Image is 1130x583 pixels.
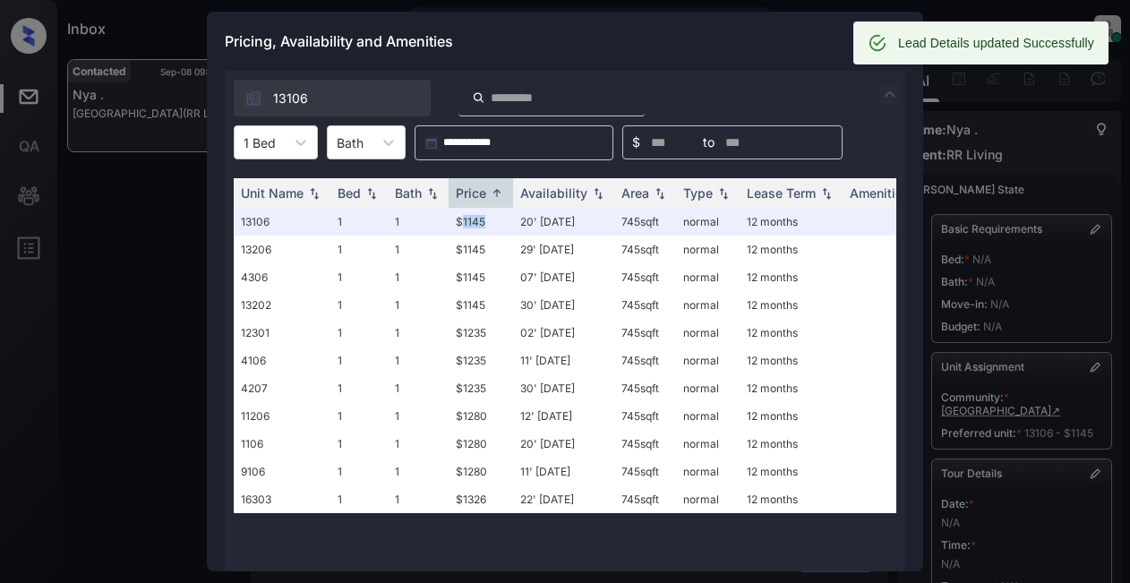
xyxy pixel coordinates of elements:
[330,208,388,236] td: 1
[388,208,449,236] td: 1
[330,430,388,458] td: 1
[395,185,422,201] div: Bath
[715,187,732,200] img: sorting
[449,319,513,347] td: $1235
[330,236,388,263] td: 1
[388,291,449,319] td: 1
[614,208,676,236] td: 745 sqft
[330,319,388,347] td: 1
[614,291,676,319] td: 745 sqft
[513,319,614,347] td: 02' [DATE]
[449,402,513,430] td: $1280
[330,374,388,402] td: 1
[513,347,614,374] td: 11' [DATE]
[488,186,506,200] img: sorting
[676,485,740,513] td: normal
[513,236,614,263] td: 29' [DATE]
[388,263,449,291] td: 1
[740,347,843,374] td: 12 months
[330,458,388,485] td: 1
[676,402,740,430] td: normal
[513,458,614,485] td: 11' [DATE]
[338,185,361,201] div: Bed
[614,402,676,430] td: 745 sqft
[898,27,1094,59] div: Lead Details updated Successfully
[632,133,640,152] span: $
[244,90,262,107] img: icon-zuma
[513,374,614,402] td: 30' [DATE]
[207,12,923,71] div: Pricing, Availability and Amenities
[614,485,676,513] td: 745 sqft
[388,458,449,485] td: 1
[330,291,388,319] td: 1
[513,402,614,430] td: 12' [DATE]
[241,185,304,201] div: Unit Name
[747,185,816,201] div: Lease Term
[449,485,513,513] td: $1326
[388,402,449,430] td: 1
[234,347,330,374] td: 4106
[614,347,676,374] td: 745 sqft
[456,185,486,201] div: Price
[449,291,513,319] td: $1145
[330,402,388,430] td: 1
[449,458,513,485] td: $1280
[234,291,330,319] td: 13202
[740,402,843,430] td: 12 months
[449,208,513,236] td: $1145
[513,263,614,291] td: 07' [DATE]
[676,236,740,263] td: normal
[676,347,740,374] td: normal
[621,185,649,201] div: Area
[424,187,441,200] img: sorting
[850,185,910,201] div: Amenities
[449,263,513,291] td: $1145
[676,208,740,236] td: normal
[676,458,740,485] td: normal
[305,187,323,200] img: sorting
[234,263,330,291] td: 4306
[388,430,449,458] td: 1
[614,263,676,291] td: 745 sqft
[449,430,513,458] td: $1280
[614,458,676,485] td: 745 sqft
[683,185,713,201] div: Type
[234,430,330,458] td: 1106
[879,83,901,105] img: icon-zuma
[234,374,330,402] td: 4207
[740,374,843,402] td: 12 months
[651,187,669,200] img: sorting
[449,374,513,402] td: $1235
[234,485,330,513] td: 16303
[740,208,843,236] td: 12 months
[740,430,843,458] td: 12 months
[676,291,740,319] td: normal
[388,485,449,513] td: 1
[273,89,308,108] span: 13106
[234,236,330,263] td: 13206
[614,430,676,458] td: 745 sqft
[363,187,381,200] img: sorting
[740,319,843,347] td: 12 months
[388,347,449,374] td: 1
[330,485,388,513] td: 1
[388,319,449,347] td: 1
[330,347,388,374] td: 1
[513,485,614,513] td: 22' [DATE]
[614,374,676,402] td: 745 sqft
[472,90,485,106] img: icon-zuma
[614,236,676,263] td: 745 sqft
[388,236,449,263] td: 1
[513,291,614,319] td: 30' [DATE]
[740,291,843,319] td: 12 months
[676,319,740,347] td: normal
[589,187,607,200] img: sorting
[676,263,740,291] td: normal
[703,133,715,152] span: to
[330,263,388,291] td: 1
[614,319,676,347] td: 745 sqft
[513,430,614,458] td: 20' [DATE]
[740,485,843,513] td: 12 months
[449,347,513,374] td: $1235
[388,374,449,402] td: 1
